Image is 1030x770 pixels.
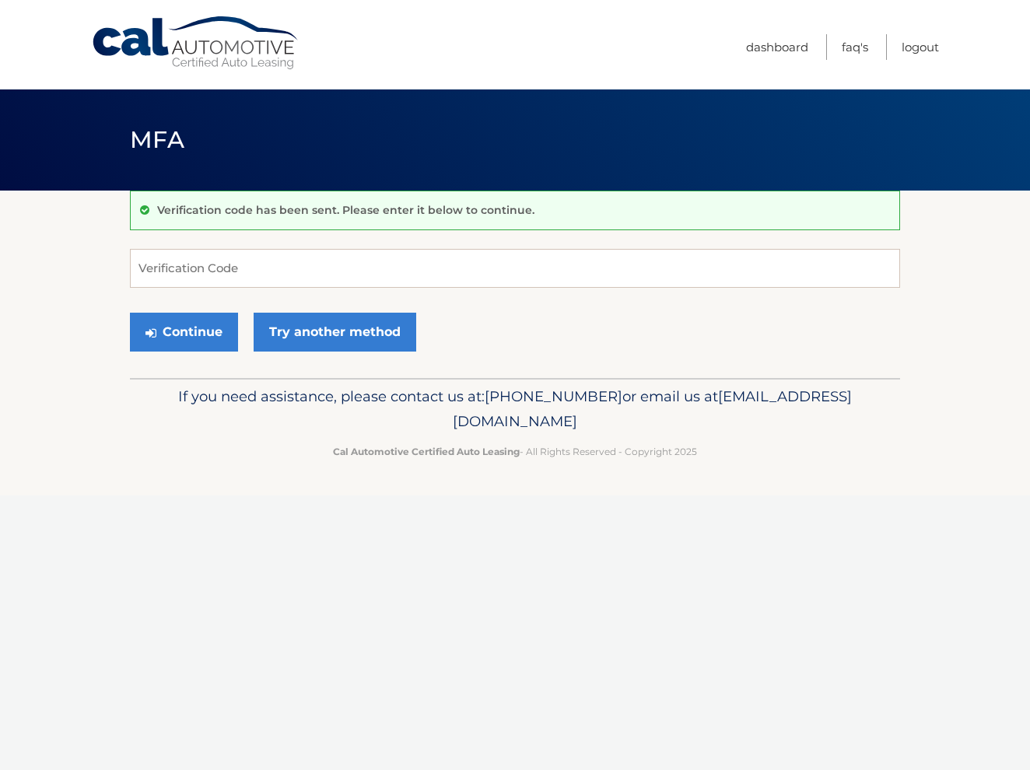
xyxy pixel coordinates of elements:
span: MFA [130,125,184,154]
span: [PHONE_NUMBER] [485,387,622,405]
strong: Cal Automotive Certified Auto Leasing [333,446,520,457]
input: Verification Code [130,249,900,288]
a: Dashboard [746,34,808,60]
p: Verification code has been sent. Please enter it below to continue. [157,203,534,217]
span: [EMAIL_ADDRESS][DOMAIN_NAME] [453,387,852,430]
a: FAQ's [842,34,868,60]
a: Logout [902,34,939,60]
a: Cal Automotive [91,16,301,71]
a: Try another method [254,313,416,352]
p: - All Rights Reserved - Copyright 2025 [140,443,890,460]
button: Continue [130,313,238,352]
p: If you need assistance, please contact us at: or email us at [140,384,890,434]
